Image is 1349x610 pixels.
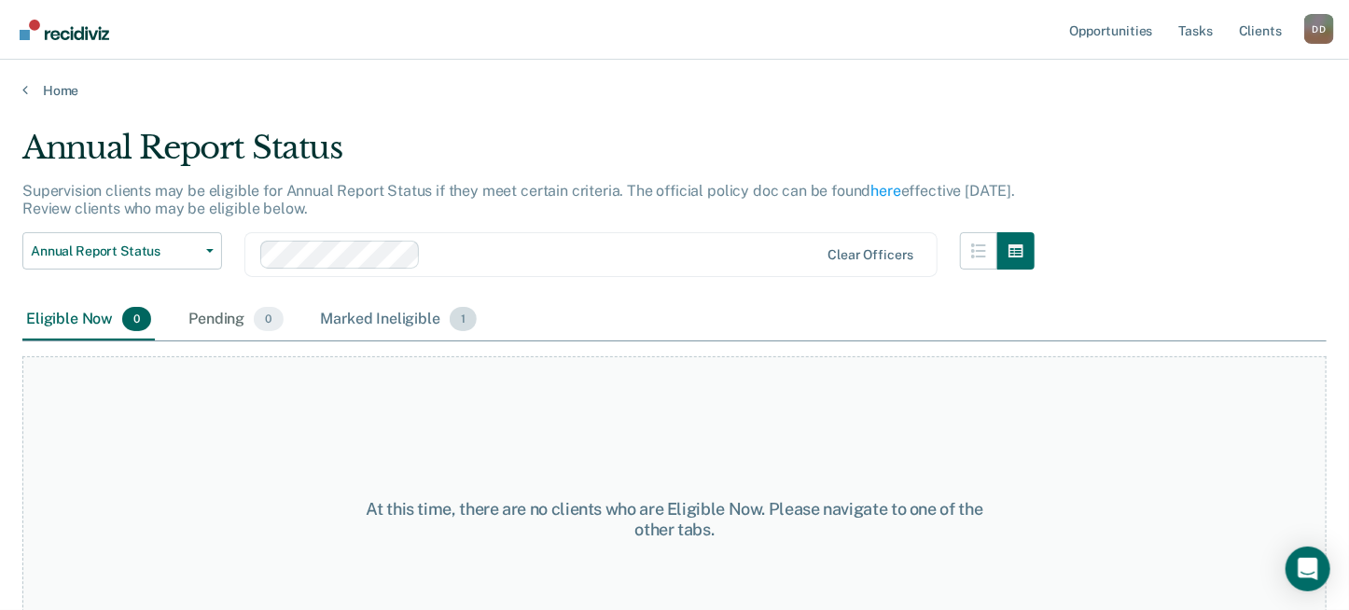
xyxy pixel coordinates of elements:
div: Pending0 [185,299,286,340]
button: Profile dropdown button [1304,14,1334,44]
div: D D [1304,14,1334,44]
button: Annual Report Status [22,232,222,270]
a: Home [22,82,1327,99]
a: here [871,182,901,200]
span: 1 [450,307,477,331]
div: Eligible Now0 [22,299,155,340]
p: Supervision clients may be eligible for Annual Report Status if they meet certain criteria. The o... [22,182,1015,217]
span: 0 [122,307,151,331]
div: Annual Report Status [22,129,1035,182]
span: Annual Report Status [31,243,199,259]
span: 0 [254,307,283,331]
img: Recidiviz [20,20,109,40]
div: Marked Ineligible1 [317,299,481,340]
div: Open Intercom Messenger [1286,547,1330,591]
div: Clear officers [827,247,913,263]
div: At this time, there are no clients who are Eligible Now. Please navigate to one of the other tabs. [349,499,1000,539]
